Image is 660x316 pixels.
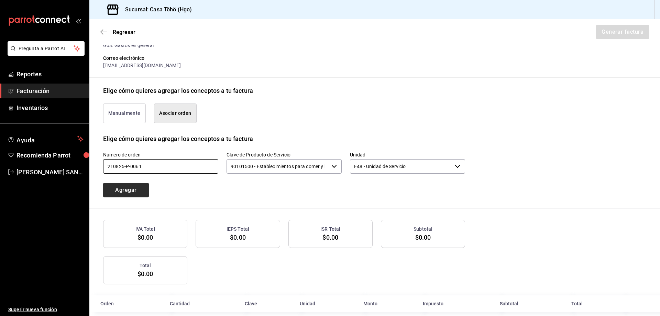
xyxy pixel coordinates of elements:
h3: IVA Total [135,226,155,233]
input: Elige una opción [227,159,329,174]
h3: ISR Total [320,226,340,233]
th: Unidad [296,295,359,312]
h3: Total [140,262,151,269]
button: open_drawer_menu [76,18,81,23]
button: Agregar [103,183,149,197]
span: Ayuda [16,135,75,143]
span: Pregunta a Parrot AI [19,45,74,52]
button: Manualmente [103,103,146,123]
span: [PERSON_NAME] SAN [PERSON_NAME] [16,167,84,177]
h3: Subtotal [414,226,432,233]
span: Sugerir nueva función [8,306,84,313]
th: Clave [241,295,296,312]
span: $0.00 [322,234,338,241]
th: Monto [359,295,419,312]
span: Inventarios [16,103,84,112]
span: $0.00 [230,234,246,241]
button: Regresar [100,29,135,35]
div: Correo electrónico [103,55,465,62]
th: Impuesto [419,295,496,312]
div: Elige cómo quieres agregar los conceptos a tu factura [103,134,253,143]
button: Pregunta a Parrot AI [8,41,85,56]
label: Unidad [350,152,465,157]
th: Subtotal [496,295,567,312]
h3: Sucursal: Casa Töhö (Hgo) [120,6,192,14]
th: Orden [89,295,166,312]
div: G03: Gastos en general [103,42,465,49]
span: Facturación [16,86,84,96]
label: Número de orden [103,152,218,157]
h3: IEPS Total [227,226,249,233]
a: Pregunta a Parrot AI [5,50,85,57]
th: Total [567,295,619,312]
input: 000000-P-0000 [103,159,218,174]
span: $0.00 [415,234,431,241]
span: $0.00 [137,234,153,241]
span: $0.00 [137,270,153,277]
label: Clave de Producto de Servicio [227,152,342,157]
span: Regresar [113,29,135,35]
div: Elige cómo quieres agregar los conceptos a tu factura [103,86,253,95]
input: Elige una opción [350,159,452,174]
span: Recomienda Parrot [16,151,84,160]
span: Reportes [16,69,84,79]
button: Asociar orden [154,103,197,123]
th: Cantidad [166,295,241,312]
div: [EMAIL_ADDRESS][DOMAIN_NAME] [103,62,465,69]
